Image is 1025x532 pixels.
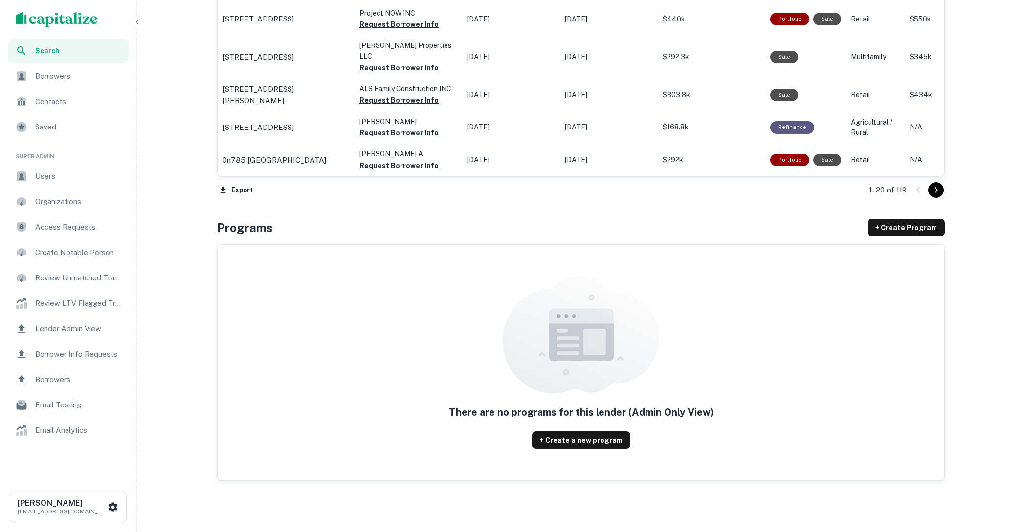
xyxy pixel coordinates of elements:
[35,374,123,385] span: Borrowers
[467,14,555,24] p: [DATE]
[851,90,900,100] p: Retail
[223,154,326,166] p: 0n785 [GEOGRAPHIC_DATA]
[10,492,127,522] button: [PERSON_NAME][EMAIL_ADDRESS][DOMAIN_NAME]
[35,348,123,360] span: Borrower Info Requests
[223,51,350,63] a: [STREET_ADDRESS]
[8,393,129,417] a: Email Testing
[223,51,294,63] p: [STREET_ADDRESS]
[565,52,653,62] p: [DATE]
[16,12,98,27] img: capitalize-logo.png
[8,368,129,391] a: Borrowers
[223,84,350,106] p: [STREET_ADDRESS][PERSON_NAME]
[663,122,760,132] p: $168.8k
[467,90,555,100] p: [DATE]
[8,292,129,315] a: Review LTV Flagged Transactions
[223,13,294,25] p: [STREET_ADDRESS]
[359,149,457,159] p: [PERSON_NAME] A
[813,13,841,25] div: Sale
[35,45,123,56] span: Search
[467,155,555,165] p: [DATE]
[359,84,457,94] p: ALS Family Construction INC
[565,155,653,165] p: [DATE]
[770,89,798,101] div: Sale
[8,39,129,63] a: Search
[8,266,129,290] a: Review Unmatched Transactions
[8,141,129,165] li: Super Admin
[976,454,1025,501] iframe: Chat Widget
[359,8,457,19] p: Project NOW INC
[359,40,457,62] p: [PERSON_NAME] Properties LLC
[8,115,129,139] a: Saved
[35,425,123,436] span: Email Analytics
[8,241,129,264] a: Create Notable Person
[663,90,760,100] p: $303.8k
[910,155,988,165] p: N/A
[565,122,653,132] p: [DATE]
[503,276,659,393] img: empty content
[8,342,129,366] a: Borrower Info Requests
[35,170,123,182] span: Users
[18,499,106,507] h6: [PERSON_NAME]
[910,14,988,24] p: $550k
[35,196,123,208] span: Organizations
[770,51,798,63] div: Sale
[35,272,123,284] span: Review Unmatched Transactions
[223,13,350,25] a: [STREET_ADDRESS]
[35,298,123,309] span: Review LTV Flagged Transactions
[467,122,555,132] p: [DATE]
[851,155,900,165] p: Retail
[35,399,123,411] span: Email Testing
[217,183,255,197] button: Export
[910,52,988,62] p: $345k
[565,14,653,24] p: [DATE]
[8,90,129,113] a: Contacts
[359,19,439,30] button: Request Borrower Info
[851,52,900,62] p: Multifamily
[532,431,630,449] a: + Create a new program
[868,219,945,236] a: + Create Program
[851,117,900,138] p: Agricultural / Rural
[8,64,129,88] a: Borrowers
[217,219,273,236] h4: Programs
[770,13,809,25] div: This is a portfolio loan with 2 properties
[565,90,653,100] p: [DATE]
[35,96,123,107] span: Contacts
[851,14,900,24] p: Retail
[35,323,123,335] span: Lender Admin View
[223,154,350,166] a: 0n785 [GEOGRAPHIC_DATA]
[359,160,439,171] button: Request Borrower Info
[770,121,814,133] div: This loan purpose was for refinancing
[8,317,129,340] a: Lender Admin View
[359,62,439,74] button: Request Borrower Info
[910,122,988,132] p: N/A
[8,419,129,442] a: Email Analytics
[35,247,123,258] span: Create Notable Person
[813,154,841,166] div: Sale
[8,165,129,188] a: Users
[35,221,123,233] span: Access Requests
[910,90,988,100] p: $434k
[8,215,129,239] div: Access Requests
[770,154,809,166] div: This is a portfolio loan with 2 properties
[449,405,713,420] h5: There are no programs for this lender (Admin Only View)
[359,116,457,127] p: [PERSON_NAME]
[663,52,760,62] p: $292.3k
[35,121,123,133] span: Saved
[8,190,129,213] div: Organizations
[663,14,760,24] p: $440k
[359,94,439,106] button: Request Borrower Info
[663,155,760,165] p: $292k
